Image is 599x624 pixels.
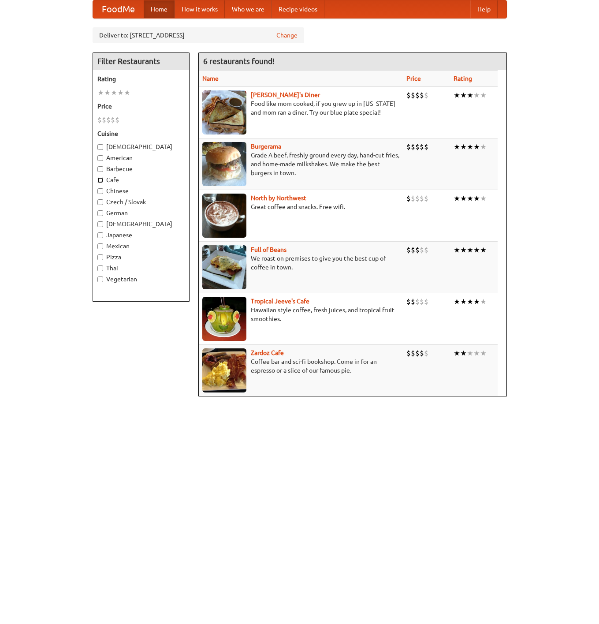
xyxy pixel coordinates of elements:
[97,188,103,194] input: Chinese
[467,245,473,255] li: ★
[97,187,185,195] label: Chinese
[111,88,117,97] li: ★
[106,115,111,125] li: $
[454,75,472,82] a: Rating
[251,143,281,150] a: Burgerama
[251,298,309,305] a: Tropical Jeeve's Cafe
[454,142,460,152] li: ★
[424,90,428,100] li: $
[97,198,185,206] label: Czech / Slovak
[97,102,185,111] h5: Price
[97,253,185,262] label: Pizza
[467,142,473,152] li: ★
[420,142,424,152] li: $
[202,348,246,392] img: zardoz.jpg
[406,348,411,358] li: $
[473,348,480,358] li: ★
[97,220,185,228] label: [DEMOGRAPHIC_DATA]
[406,142,411,152] li: $
[251,349,284,356] a: Zardoz Cafe
[202,99,399,117] p: Food like mom cooked, if you grew up in [US_STATE] and mom ran a diner. Try our blue plate special!
[202,357,399,375] p: Coffee bar and sci-fi bookshop. Come in for an espresso or a slice of our famous pie.
[97,254,103,260] input: Pizza
[124,88,130,97] li: ★
[415,142,420,152] li: $
[111,115,115,125] li: $
[97,231,185,239] label: Japanese
[411,348,415,358] li: $
[97,166,103,172] input: Barbecue
[480,348,487,358] li: ★
[460,194,467,203] li: ★
[415,245,420,255] li: $
[473,194,480,203] li: ★
[202,245,246,289] img: beans.jpg
[406,90,411,100] li: $
[424,194,428,203] li: $
[102,115,106,125] li: $
[470,0,498,18] a: Help
[424,348,428,358] li: $
[251,246,286,253] a: Full of Beans
[467,297,473,306] li: ★
[411,90,415,100] li: $
[424,142,428,152] li: $
[97,243,103,249] input: Mexican
[97,242,185,250] label: Mexican
[406,297,411,306] li: $
[411,245,415,255] li: $
[144,0,175,18] a: Home
[97,164,185,173] label: Barbecue
[415,297,420,306] li: $
[424,297,428,306] li: $
[406,245,411,255] li: $
[97,176,185,184] label: Cafe
[467,348,473,358] li: ★
[225,0,272,18] a: Who we are
[420,90,424,100] li: $
[411,142,415,152] li: $
[202,254,399,272] p: We roast on premises to give you the best cup of coffee in town.
[460,297,467,306] li: ★
[97,144,103,150] input: [DEMOGRAPHIC_DATA]
[97,277,103,282] input: Vegetarian
[202,151,399,177] p: Grade A beef, freshly ground every day, hand-cut fries, and home-made milkshakes. We make the bes...
[454,297,460,306] li: ★
[97,264,185,273] label: Thai
[480,90,487,100] li: ★
[97,210,103,216] input: German
[251,91,320,98] b: [PERSON_NAME]'s Diner
[411,194,415,203] li: $
[202,297,246,341] img: jeeves.jpg
[406,194,411,203] li: $
[473,90,480,100] li: ★
[473,142,480,152] li: ★
[97,209,185,217] label: German
[420,194,424,203] li: $
[420,245,424,255] li: $
[454,194,460,203] li: ★
[272,0,324,18] a: Recipe videos
[480,194,487,203] li: ★
[251,194,306,202] a: North by Northwest
[460,90,467,100] li: ★
[202,202,399,211] p: Great coffee and snacks. Free wifi.
[276,31,298,40] a: Change
[454,348,460,358] li: ★
[97,142,185,151] label: [DEMOGRAPHIC_DATA]
[424,245,428,255] li: $
[480,142,487,152] li: ★
[202,306,399,323] p: Hawaiian style coffee, fresh juices, and tropical fruit smoothies.
[202,90,246,135] img: sallys.jpg
[202,194,246,238] img: north.jpg
[97,232,103,238] input: Japanese
[420,297,424,306] li: $
[175,0,225,18] a: How it works
[454,90,460,100] li: ★
[117,88,124,97] li: ★
[203,57,275,65] ng-pluralize: 6 restaurants found!
[406,75,421,82] a: Price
